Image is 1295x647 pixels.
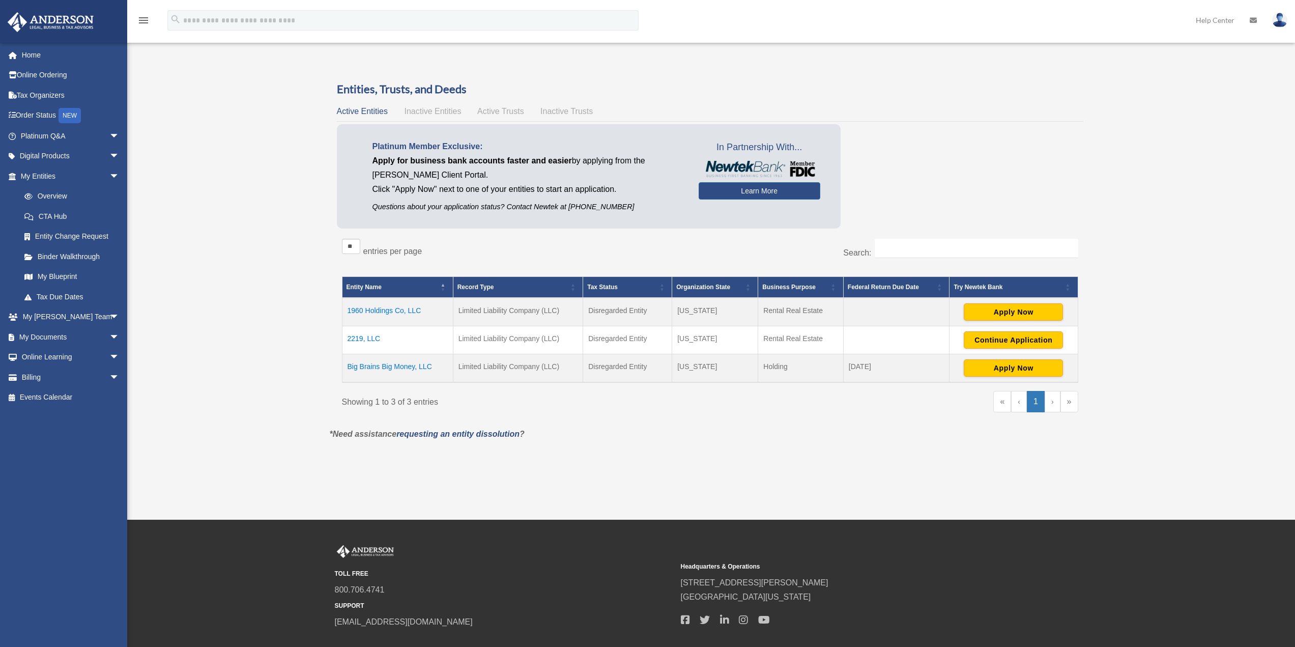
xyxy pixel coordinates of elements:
span: arrow_drop_down [109,166,130,187]
th: Record Type: Activate to sort [453,276,583,298]
img: User Pic [1272,13,1287,27]
td: 2219, LLC [342,326,453,354]
button: Continue Application [964,331,1063,349]
th: Business Purpose: Activate to sort [758,276,843,298]
small: SUPPORT [335,601,674,611]
a: [EMAIL_ADDRESS][DOMAIN_NAME] [335,617,473,626]
a: Online Learningarrow_drop_down [7,347,135,368]
a: Online Ordering [7,65,135,86]
span: arrow_drop_down [109,327,130,348]
span: arrow_drop_down [109,367,130,388]
a: Events Calendar [7,387,135,408]
a: My Entitiesarrow_drop_down [7,166,130,186]
a: 800.706.4741 [335,585,385,594]
span: arrow_drop_down [109,347,130,368]
i: search [170,14,181,25]
span: Inactive Trusts [540,107,593,116]
td: Limited Liability Company (LLC) [453,354,583,382]
a: Billingarrow_drop_down [7,367,135,387]
button: Apply Now [964,303,1063,321]
img: Anderson Advisors Platinum Portal [335,545,396,558]
h3: Entities, Trusts, and Deeds [337,81,1083,97]
td: Disregarded Entity [583,298,672,326]
a: My Blueprint [14,267,130,287]
a: [GEOGRAPHIC_DATA][US_STATE] [681,593,811,601]
span: Organization State [676,284,730,291]
a: Home [7,45,135,65]
span: Record Type [457,284,494,291]
label: entries per page [363,247,422,256]
span: Apply for business bank accounts faster and easier [372,156,572,165]
a: menu [137,18,150,26]
a: 1 [1027,391,1045,412]
a: CTA Hub [14,206,130,227]
a: First [993,391,1011,412]
td: Disregarded Entity [583,354,672,382]
i: menu [137,14,150,26]
a: My Documentsarrow_drop_down [7,327,135,347]
p: Platinum Member Exclusive: [372,139,683,154]
span: arrow_drop_down [109,307,130,328]
a: Last [1060,391,1078,412]
div: NEW [59,108,81,123]
label: Search: [843,248,871,257]
small: TOLL FREE [335,569,674,579]
th: Federal Return Due Date: Activate to sort [843,276,949,298]
span: Active Entities [337,107,388,116]
span: In Partnership With... [699,139,820,156]
a: Entity Change Request [14,227,130,247]
a: Tax Due Dates [14,287,130,307]
td: Big Brains Big Money, LLC [342,354,453,382]
td: [US_STATE] [672,298,758,326]
td: Limited Liability Company (LLC) [453,326,583,354]
td: 1960 Holdings Co, LLC [342,298,453,326]
small: Headquarters & Operations [681,561,1020,572]
div: Showing 1 to 3 of 3 entries [342,391,703,409]
th: Try Newtek Bank : Activate to sort [949,276,1078,298]
th: Organization State: Activate to sort [672,276,758,298]
p: Questions about your application status? Contact Newtek at [PHONE_NUMBER] [372,201,683,213]
a: Binder Walkthrough [14,246,130,267]
div: Try Newtek Bank [954,281,1062,293]
a: Previous [1011,391,1027,412]
a: Next [1045,391,1060,412]
a: Overview [14,186,125,207]
td: [US_STATE] [672,354,758,382]
button: Apply Now [964,359,1063,377]
em: *Need assistance ? [330,430,525,438]
span: Entity Name [347,284,382,291]
a: My [PERSON_NAME] Teamarrow_drop_down [7,307,135,327]
td: Rental Real Estate [758,298,843,326]
td: [US_STATE] [672,326,758,354]
span: arrow_drop_down [109,146,130,167]
a: Tax Organizers [7,85,135,105]
td: Disregarded Entity [583,326,672,354]
span: Active Trusts [477,107,524,116]
a: Learn More [699,182,820,200]
a: requesting an entity dissolution [396,430,520,438]
td: Rental Real Estate [758,326,843,354]
p: by applying from the [PERSON_NAME] Client Portal. [372,154,683,182]
img: Anderson Advisors Platinum Portal [5,12,97,32]
p: Click "Apply Now" next to one of your entities to start an application. [372,182,683,196]
td: [DATE] [843,354,949,382]
td: Holding [758,354,843,382]
a: Platinum Q&Aarrow_drop_down [7,126,135,146]
a: [STREET_ADDRESS][PERSON_NAME] [681,578,828,587]
th: Entity Name: Activate to invert sorting [342,276,453,298]
td: Limited Liability Company (LLC) [453,298,583,326]
th: Tax Status: Activate to sort [583,276,672,298]
span: Business Purpose [762,284,816,291]
a: Digital Productsarrow_drop_down [7,146,135,166]
img: NewtekBankLogoSM.png [704,161,815,177]
a: Order StatusNEW [7,105,135,126]
span: Federal Return Due Date [848,284,919,291]
span: arrow_drop_down [109,126,130,147]
span: Inactive Entities [404,107,461,116]
span: Tax Status [587,284,618,291]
